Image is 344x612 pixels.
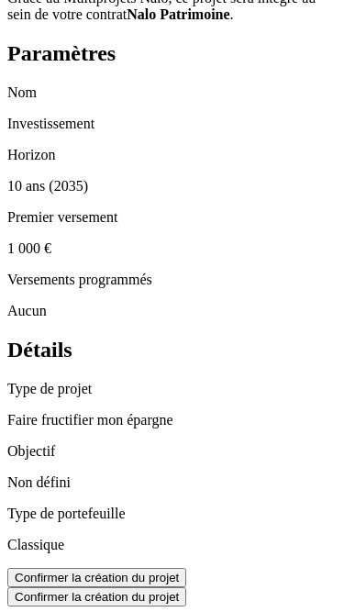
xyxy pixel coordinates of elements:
[7,240,337,257] p: 1 000 €
[127,6,229,22] span: Nalo Patrimoine
[7,587,186,606] button: Confirmer la création du projet
[7,381,337,397] p: Type de projet
[7,116,337,132] div: Investissement
[7,178,88,194] span: 10 ans (2035)
[7,272,337,288] p: Versements programmés
[7,41,337,66] h2: Paramètres
[7,568,186,587] button: Confirmer la création du projet
[7,506,337,522] p: Type de portefeuille
[7,84,337,101] p: Nom
[230,6,234,22] span: .
[7,147,337,163] p: Horizon
[15,590,179,604] div: Confirmer la création du projet
[15,571,179,584] div: Confirmer la création du projet
[7,474,337,491] p: Non défini
[7,209,337,226] p: Premier versement
[7,412,337,428] p: Faire fructifier mon épargne
[7,443,337,460] p: Objectif
[7,537,337,553] p: Classique
[7,338,337,362] h2: Détails
[7,303,337,319] p: Aucun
